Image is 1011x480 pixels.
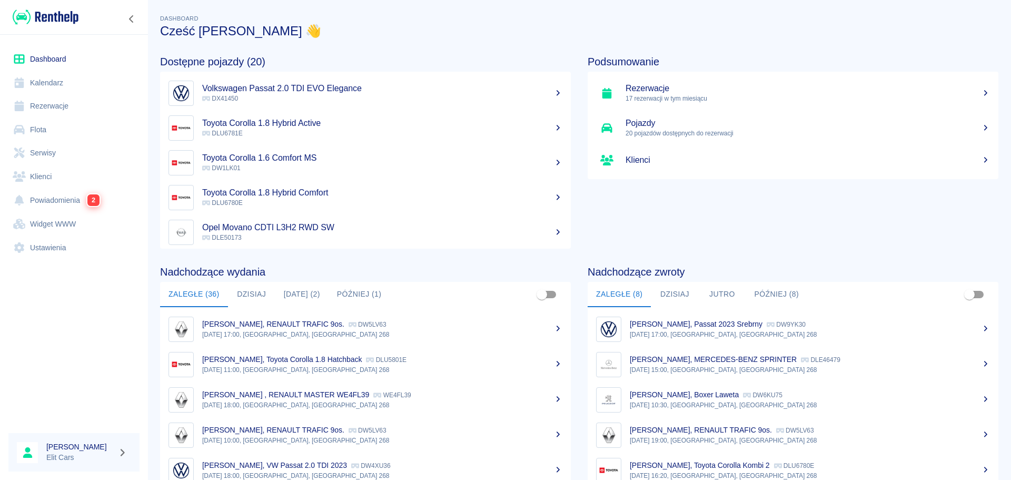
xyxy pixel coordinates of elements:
[599,425,619,445] img: Image
[588,311,998,347] a: Image[PERSON_NAME], Passat 2023 Srebrny DW9YK30[DATE] 17:00, [GEOGRAPHIC_DATA], [GEOGRAPHIC_DATA]...
[87,194,100,206] span: 2
[171,425,191,445] img: Image
[8,71,140,95] a: Kalendarz
[801,356,840,364] p: DLE46479
[351,462,391,469] p: DW4XU36
[651,282,698,307] button: Dzisiaj
[202,118,562,129] h5: Toyota Corolla 1.8 Hybrid Active
[588,382,998,417] a: Image[PERSON_NAME], Boxer Laweta DW6KU75[DATE] 10:30, [GEOGRAPHIC_DATA], [GEOGRAPHIC_DATA] 268
[630,436,990,445] p: [DATE] 19:00, [GEOGRAPHIC_DATA], [GEOGRAPHIC_DATA] 268
[630,426,772,434] p: [PERSON_NAME], RENAULT TRAFIC 9os.
[171,319,191,339] img: Image
[588,266,998,278] h4: Nadchodzące zwroty
[588,347,998,382] a: Image[PERSON_NAME], MERCEDES-BENZ SPRINTER DLE46479[DATE] 15:00, [GEOGRAPHIC_DATA], [GEOGRAPHIC_D...
[171,390,191,410] img: Image
[626,118,990,129] h5: Pojazdy
[743,391,782,399] p: DW6KU75
[959,285,979,305] span: Pokaż przypisane tylko do mnie
[366,356,407,364] p: DLU5801E
[160,282,228,307] button: Zaległe (36)
[698,282,746,307] button: Jutro
[202,130,243,137] span: DLU6781E
[13,8,78,26] img: Renthelp logo
[46,442,114,452] h6: [PERSON_NAME]
[599,355,619,375] img: Image
[202,426,344,434] p: [PERSON_NAME], RENAULT TRAFIC 9os.
[767,321,806,328] p: DW9YK30
[171,118,191,138] img: Image
[202,199,243,207] span: DLU6780E
[8,94,140,118] a: Rezerwacje
[160,145,571,180] a: ImageToyota Corolla 1.6 Comfort MS DW1LK01
[202,222,562,233] h5: Opel Movano CDTI L3H2 RWD SW
[202,320,344,328] p: [PERSON_NAME], RENAULT TRAFIC 9os.
[202,234,242,241] span: DLE50173
[171,153,191,173] img: Image
[202,365,562,375] p: [DATE] 11:00, [GEOGRAPHIC_DATA], [GEOGRAPHIC_DATA] 268
[8,8,78,26] a: Renthelp logo
[8,188,140,212] a: Powiadomienia2
[160,76,571,111] a: ImageVolkswagen Passat 2.0 TDI EVO Elegance DX41450
[532,285,552,305] span: Pokaż przypisane tylko do mnie
[8,236,140,260] a: Ustawienia
[202,400,562,410] p: [DATE] 18:00, [GEOGRAPHIC_DATA], [GEOGRAPHIC_DATA] 268
[630,390,739,399] p: [PERSON_NAME], Boxer Laweta
[626,83,990,94] h5: Rezerwacje
[8,212,140,236] a: Widget WWW
[202,436,562,445] p: [DATE] 10:00, [GEOGRAPHIC_DATA], [GEOGRAPHIC_DATA] 268
[349,321,386,328] p: DW5LV63
[202,355,362,364] p: [PERSON_NAME], Toyota Corolla 1.8 Hatchback
[160,15,199,22] span: Dashboard
[202,95,238,102] span: DX41450
[373,391,411,399] p: WE4FL39
[588,55,998,68] h4: Podsumowanie
[630,330,990,339] p: [DATE] 17:00, [GEOGRAPHIC_DATA], [GEOGRAPHIC_DATA] 268
[275,282,329,307] button: [DATE] (2)
[202,390,369,399] p: [PERSON_NAME] , RENAULT MASTER WE4FL39
[630,320,762,328] p: [PERSON_NAME], Passat 2023 Srebrny
[160,347,571,382] a: Image[PERSON_NAME], Toyota Corolla 1.8 Hatchback DLU5801E[DATE] 11:00, [GEOGRAPHIC_DATA], [GEOGRA...
[160,180,571,215] a: ImageToyota Corolla 1.8 Hybrid Comfort DLU6780E
[171,188,191,208] img: Image
[599,319,619,339] img: Image
[588,417,998,453] a: Image[PERSON_NAME], RENAULT TRAFIC 9os. DW5LV63[DATE] 19:00, [GEOGRAPHIC_DATA], [GEOGRAPHIC_DATA]...
[588,111,998,145] a: Pojazdy20 pojazdów dostępnych do rezerwacji
[630,400,990,410] p: [DATE] 10:30, [GEOGRAPHIC_DATA], [GEOGRAPHIC_DATA] 268
[349,427,386,434] p: DW5LV63
[160,24,998,38] h3: Cześć [PERSON_NAME] 👋
[588,145,998,175] a: Klienci
[776,427,814,434] p: DW5LV63
[8,47,140,71] a: Dashboard
[8,118,140,142] a: Flota
[160,417,571,453] a: Image[PERSON_NAME], RENAULT TRAFIC 9os. DW5LV63[DATE] 10:00, [GEOGRAPHIC_DATA], [GEOGRAPHIC_DATA]...
[46,452,114,463] p: Elit Cars
[124,12,140,26] button: Zwiń nawigację
[171,222,191,242] img: Image
[626,155,990,165] h5: Klienci
[160,111,571,145] a: ImageToyota Corolla 1.8 Hybrid Active DLU6781E
[630,461,770,469] p: [PERSON_NAME], Toyota Corolla Kombi 2
[588,282,651,307] button: Zaległe (8)
[202,330,562,339] p: [DATE] 17:00, [GEOGRAPHIC_DATA], [GEOGRAPHIC_DATA] 268
[774,462,815,469] p: DLU6780E
[599,390,619,410] img: Image
[588,76,998,111] a: Rezerwacje17 rezerwacji w tym miesiącu
[202,188,562,198] h5: Toyota Corolla 1.8 Hybrid Comfort
[160,266,571,278] h4: Nadchodzące wydania
[160,311,571,347] a: Image[PERSON_NAME], RENAULT TRAFIC 9os. DW5LV63[DATE] 17:00, [GEOGRAPHIC_DATA], [GEOGRAPHIC_DATA]...
[630,355,797,364] p: [PERSON_NAME], MERCEDES-BENZ SPRINTER
[171,83,191,103] img: Image
[202,461,347,469] p: [PERSON_NAME], VW Passat 2.0 TDI 2023
[626,129,990,138] p: 20 pojazdów dostępnych do rezerwacji
[202,153,562,163] h5: Toyota Corolla 1.6 Comfort MS
[626,94,990,103] p: 17 rezerwacji w tym miesiącu
[160,55,571,68] h4: Dostępne pojazdy (20)
[160,215,571,250] a: ImageOpel Movano CDTI L3H2 RWD SW DLE50173
[202,164,241,172] span: DW1LK01
[202,83,562,94] h5: Volkswagen Passat 2.0 TDI EVO Elegance
[228,282,275,307] button: Dzisiaj
[630,365,990,375] p: [DATE] 15:00, [GEOGRAPHIC_DATA], [GEOGRAPHIC_DATA] 268
[8,165,140,189] a: Klienci
[160,382,571,417] a: Image[PERSON_NAME] , RENAULT MASTER WE4FL39 WE4FL39[DATE] 18:00, [GEOGRAPHIC_DATA], [GEOGRAPHIC_D...
[746,282,807,307] button: Później (8)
